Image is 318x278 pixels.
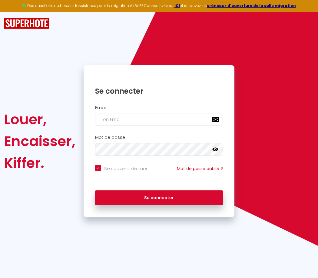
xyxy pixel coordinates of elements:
img: SuperHote logo [4,18,49,29]
div: Louer, [4,109,75,130]
a: créneaux d'ouverture de la salle migration [207,3,296,8]
button: Se connecter [95,190,223,206]
input: Ton Email [95,113,223,126]
a: Mot de passe oublié ? [177,166,223,172]
h2: Mot de passe [95,135,223,140]
div: Encaisser, [4,130,75,152]
a: ICI [174,3,180,8]
h2: Email [95,105,223,110]
div: Kiffer. [4,152,75,174]
h1: Se connecter [95,86,223,96]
